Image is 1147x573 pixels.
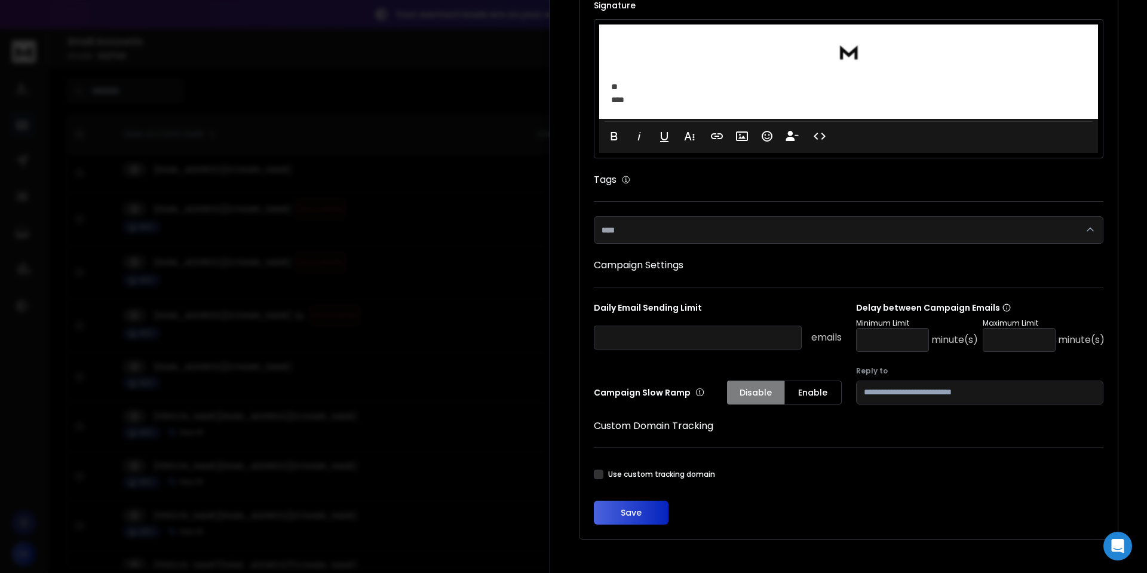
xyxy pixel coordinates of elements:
button: Bold (⌘B) [603,124,625,148]
label: Signature [594,1,1103,10]
label: Reply to [856,366,1104,376]
label: Use custom tracking domain [608,470,715,479]
button: Disable [727,381,784,405]
button: Insert Image (⌘P) [731,124,753,148]
button: Enable [784,381,842,405]
button: Emoticons [756,124,778,148]
button: Code View [808,124,831,148]
p: Maximum Limit [983,318,1105,328]
p: Campaign Slow Ramp [594,387,704,399]
button: Insert Link (⌘K) [706,124,728,148]
p: Delay between Campaign Emails [856,302,1105,314]
button: Save [594,501,668,525]
p: Daily Email Sending Limit [594,302,842,318]
button: Underline (⌘U) [653,124,676,148]
h1: Tags [594,173,617,187]
button: Insert Unsubscribe Link [781,124,803,148]
button: Italic (⌘I) [628,124,651,148]
h1: Campaign Settings [594,258,1103,272]
p: minute(s) [931,333,978,347]
button: More Text [678,124,701,148]
p: emails [811,330,842,345]
p: minute(s) [1058,333,1105,347]
h1: Custom Domain Tracking [594,419,1103,433]
div: Open Intercom Messenger [1103,532,1132,560]
p: Minimum Limit [856,318,978,328]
